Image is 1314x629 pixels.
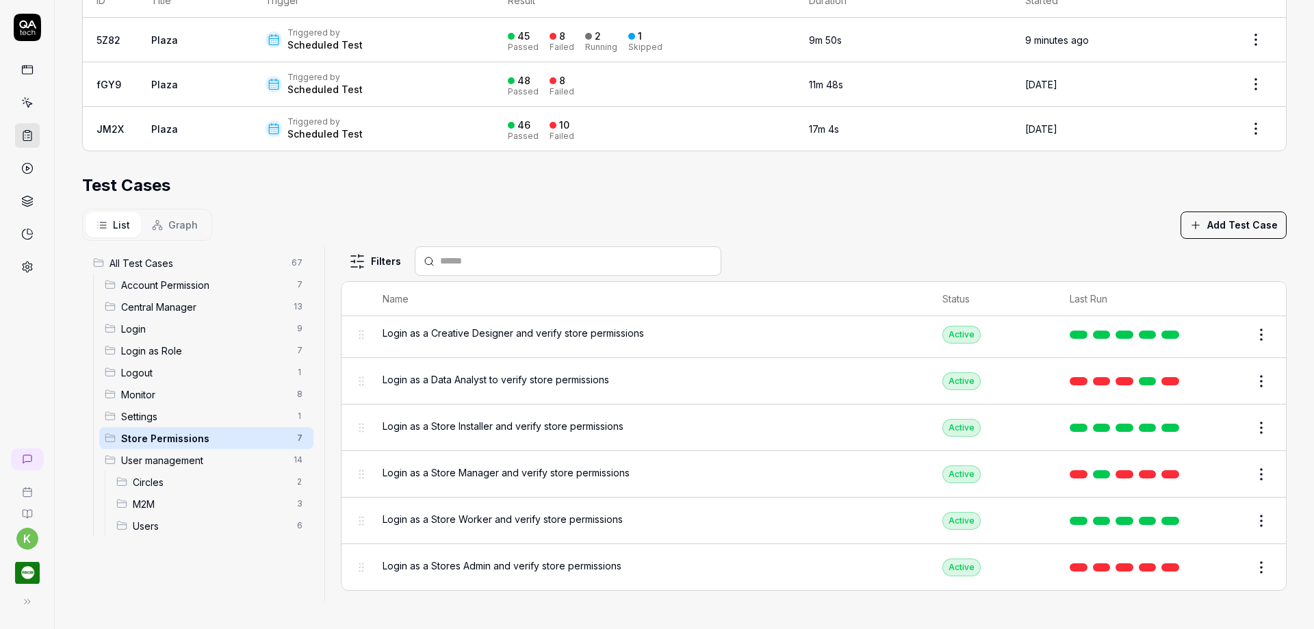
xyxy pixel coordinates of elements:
[121,278,289,292] span: Account Permission
[342,358,1286,405] tr: Login as a Data Analyst to verify store permissionsActive
[287,83,363,97] div: Scheduled Test
[121,431,289,446] span: Store Permissions
[133,475,289,489] span: Circles
[288,298,308,315] span: 13
[287,27,363,38] div: Triggered by
[11,448,44,470] a: New conversation
[383,465,630,480] span: Login as a Store Manager and verify store permissions
[99,296,313,318] div: Drag to reorderCentral Manager13
[1056,282,1198,316] th: Last Run
[550,43,574,51] div: Failed
[550,88,574,96] div: Failed
[517,119,530,131] div: 46
[82,173,170,198] h2: Test Cases
[99,361,313,383] div: Drag to reorderLogout1
[292,408,308,424] span: 1
[15,561,40,585] img: Pricer.com Logo
[5,476,49,498] a: Book a call with us
[99,318,313,339] div: Drag to reorderLogin9
[595,30,601,42] div: 2
[133,497,289,511] span: M2M
[292,320,308,337] span: 9
[121,453,285,467] span: User management
[383,326,644,340] span: Login as a Creative Designer and verify store permissions
[942,512,981,530] div: Active
[287,38,363,52] div: Scheduled Test
[559,30,565,42] div: 8
[99,339,313,361] div: Drag to reorderLogin as Role7
[96,79,121,90] a: fGY9
[809,34,842,46] time: 9m 50s
[292,430,308,446] span: 7
[517,75,530,87] div: 48
[292,474,308,490] span: 2
[342,544,1286,590] tr: Login as a Stores Admin and verify store permissionsActive
[383,559,621,573] span: Login as a Stores Admin and verify store permissions
[638,30,642,42] div: 1
[141,212,209,238] button: Graph
[585,43,617,51] div: Running
[86,212,141,238] button: List
[628,43,662,51] div: Skipped
[508,43,539,51] div: Passed
[99,274,313,296] div: Drag to reorderAccount Permission7
[292,386,308,402] span: 8
[292,496,308,512] span: 3
[942,559,981,576] div: Active
[559,75,565,87] div: 8
[99,427,313,449] div: Drag to reorderStore Permissions7
[292,364,308,381] span: 1
[96,34,120,46] a: 5Z82
[111,515,313,537] div: Drag to reorderUsers6
[342,311,1286,358] tr: Login as a Creative Designer and verify store permissionsActive
[121,409,289,424] span: Settings
[508,132,539,140] div: Passed
[383,512,623,526] span: Login as a Store Worker and verify store permissions
[121,300,285,314] span: Central Manager
[383,372,609,387] span: Login as a Data Analyst to verify store permissions
[111,471,313,493] div: Drag to reorderCircles2
[942,372,981,390] div: Active
[1025,79,1057,90] time: [DATE]
[121,322,289,336] span: Login
[111,493,313,515] div: Drag to reorderM2M3
[151,79,178,90] a: Plaza
[1025,123,1057,135] time: [DATE]
[109,256,283,270] span: All Test Cases
[942,326,981,344] div: Active
[99,405,313,427] div: Drag to reorderSettings1
[5,498,49,519] a: Documentation
[809,123,839,135] time: 17m 4s
[559,119,569,131] div: 10
[292,517,308,534] span: 6
[287,72,363,83] div: Triggered by
[292,277,308,293] span: 7
[121,387,289,402] span: Monitor
[508,88,539,96] div: Passed
[99,383,313,405] div: Drag to reorderMonitor8
[383,419,623,433] span: Login as a Store Installer and verify store permissions
[286,255,308,271] span: 67
[151,123,178,135] a: Plaza
[168,218,198,232] span: Graph
[342,498,1286,544] tr: Login as a Store Worker and verify store permissionsActive
[942,465,981,483] div: Active
[121,344,289,358] span: Login as Role
[5,550,49,588] button: Pricer.com Logo
[113,218,130,232] span: List
[288,452,308,468] span: 14
[942,419,981,437] div: Active
[287,127,363,141] div: Scheduled Test
[517,30,530,42] div: 45
[1025,34,1089,46] time: 9 minutes ago
[121,365,289,380] span: Logout
[369,282,929,316] th: Name
[292,342,308,359] span: 7
[341,248,409,275] button: Filters
[287,116,363,127] div: Triggered by
[16,528,38,550] button: k
[1181,211,1287,239] button: Add Test Case
[151,34,178,46] a: Plaza
[550,132,574,140] div: Failed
